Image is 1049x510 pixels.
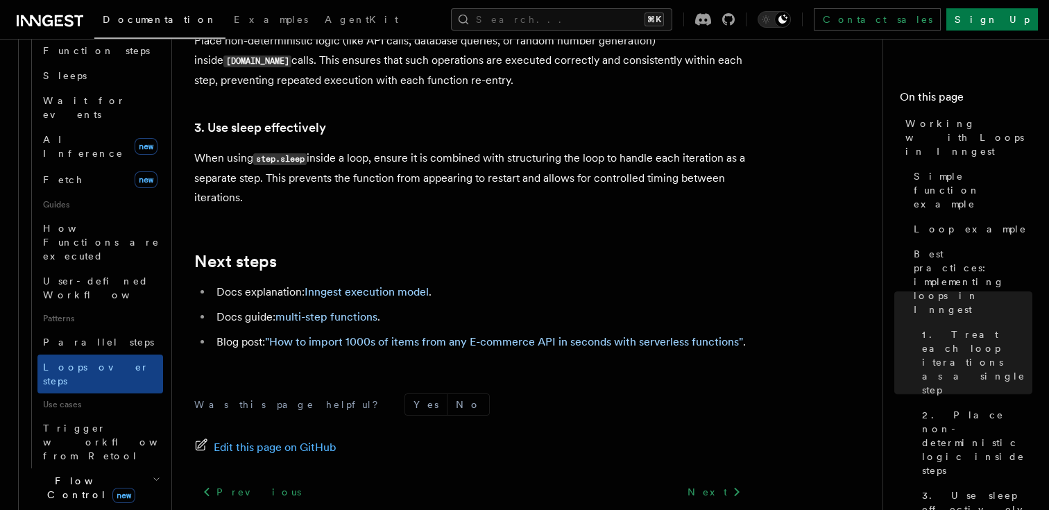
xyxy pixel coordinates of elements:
[43,362,149,386] span: Loops over steps
[225,4,316,37] a: Examples
[212,307,749,327] li: Docs guide: .
[37,416,163,468] a: Trigger workflows from Retool
[37,88,163,127] a: Wait for events
[43,134,123,159] span: AI Inference
[275,310,377,323] a: multi-step functions
[946,8,1038,31] a: Sign Up
[914,222,1027,236] span: Loop example
[316,4,407,37] a: AgentKit
[447,394,489,415] button: No
[37,307,163,330] span: Patterns
[37,393,163,416] span: Use cases
[112,488,135,503] span: new
[194,398,388,411] p: Was this page helpful?
[194,438,336,457] a: Edit this page on GitHub
[103,14,217,25] span: Documentation
[37,216,163,269] a: How Functions are executed
[212,332,749,352] li: Blog post: .
[900,89,1032,111] h4: On this page
[37,269,163,307] a: User-defined Workflows
[24,474,153,502] span: Flow Control
[451,8,672,31] button: Search...⌘K
[43,174,83,185] span: Fetch
[212,282,749,302] li: Docs explanation: .
[43,275,168,300] span: User-defined Workflows
[94,4,225,39] a: Documentation
[758,11,791,28] button: Toggle dark mode
[37,38,163,63] a: Function steps
[37,330,163,355] a: Parallel steps
[405,394,447,415] button: Yes
[645,12,664,26] kbd: ⌘K
[223,56,291,67] code: [DOMAIN_NAME]
[43,45,150,56] span: Function steps
[43,95,126,120] span: Wait for events
[234,14,308,25] span: Examples
[43,70,87,81] span: Sleeps
[305,285,429,298] a: Inngest execution model
[43,423,196,461] span: Trigger workflows from Retool
[908,216,1032,241] a: Loop example
[194,118,326,137] a: 3. Use sleep effectively
[194,31,749,90] p: Place non-deterministic logic (like API calls, database queries, or random number generation) ins...
[135,138,157,155] span: new
[135,171,157,188] span: new
[908,241,1032,322] a: Best practices: implementing loops in Inngest
[43,337,154,348] span: Parallel steps
[908,164,1032,216] a: Simple function example
[900,111,1032,164] a: Working with Loops in Inngest
[265,335,743,348] a: "How to import 1000s of items from any E-commerce API in seconds with serverless functions"
[194,252,277,271] a: Next steps
[922,328,1032,397] span: 1. Treat each loop iterations as a single step
[37,127,163,166] a: AI Inferencenew
[24,13,163,468] div: Steps & Workflows
[24,468,163,507] button: Flow Controlnew
[916,402,1032,483] a: 2. Place non-deterministic logic inside steps
[37,63,163,88] a: Sleeps
[43,223,160,262] span: How Functions are executed
[916,322,1032,402] a: 1. Treat each loop iterations as a single step
[194,479,309,504] a: Previous
[37,166,163,194] a: Fetchnew
[214,438,336,457] span: Edit this page on GitHub
[37,355,163,393] a: Loops over steps
[679,479,749,504] a: Next
[37,194,163,216] span: Guides
[914,247,1032,316] span: Best practices: implementing loops in Inngest
[922,408,1032,477] span: 2. Place non-deterministic logic inside steps
[814,8,941,31] a: Contact sales
[194,148,749,207] p: When using inside a loop, ensure it is combined with structuring the loop to handle each iteratio...
[914,169,1032,211] span: Simple function example
[253,153,307,165] code: step.sleep
[325,14,398,25] span: AgentKit
[905,117,1032,158] span: Working with Loops in Inngest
